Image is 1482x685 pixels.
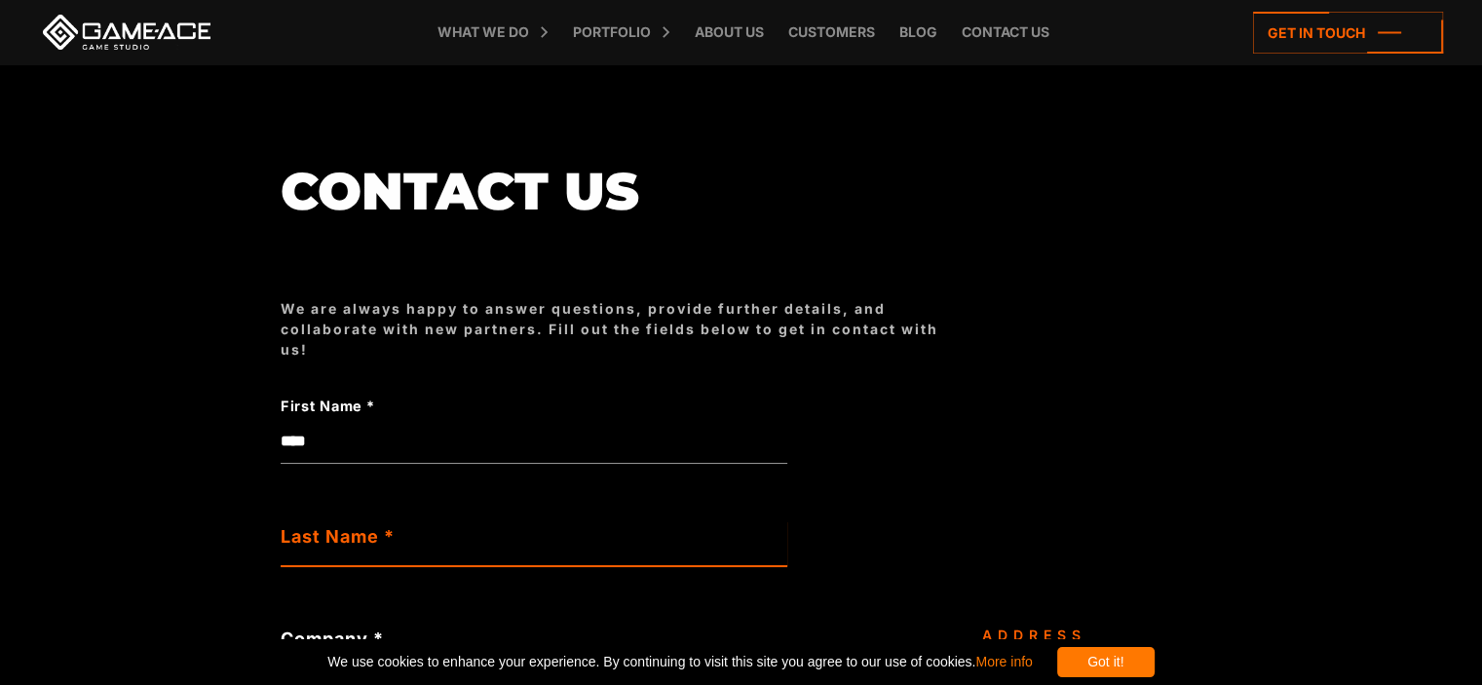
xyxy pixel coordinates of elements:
[281,626,787,652] label: Company *
[281,298,963,361] div: We are always happy to answer questions, provide further details, and collaborate with new partne...
[975,654,1032,669] a: More info
[281,523,787,550] label: Last Name *
[1057,647,1155,677] div: Got it!
[1253,12,1443,54] a: Get in touch
[281,163,963,220] h1: Contact us
[327,647,1032,677] span: We use cookies to enhance your experience. By continuing to visit this site you agree to our use ...
[982,625,1187,645] div: Address
[281,396,686,417] label: First Name *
